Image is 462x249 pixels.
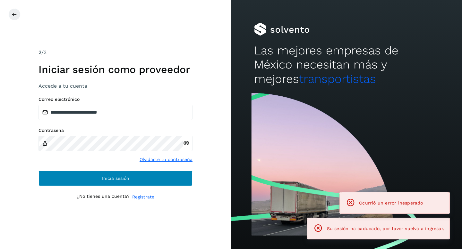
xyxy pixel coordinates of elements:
[299,72,376,86] span: transportistas
[102,176,129,181] span: Inicia sesión
[38,49,41,55] span: 2
[38,49,193,56] div: /2
[327,226,444,231] span: Su sesión ha caducado, por favor vuelva a ingresar.
[132,194,154,200] a: Regístrate
[38,97,193,102] label: Correo electrónico
[38,83,193,89] h3: Accede a tu cuenta
[38,171,193,186] button: Inicia sesión
[140,156,193,163] a: Olvidaste tu contraseña
[359,200,423,205] span: Ocurrió un error inesperado
[254,44,439,86] h2: Las mejores empresas de México necesitan más y mejores
[38,128,193,133] label: Contraseña
[38,63,193,76] h1: Iniciar sesión como proveedor
[77,194,130,200] p: ¿No tienes una cuenta?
